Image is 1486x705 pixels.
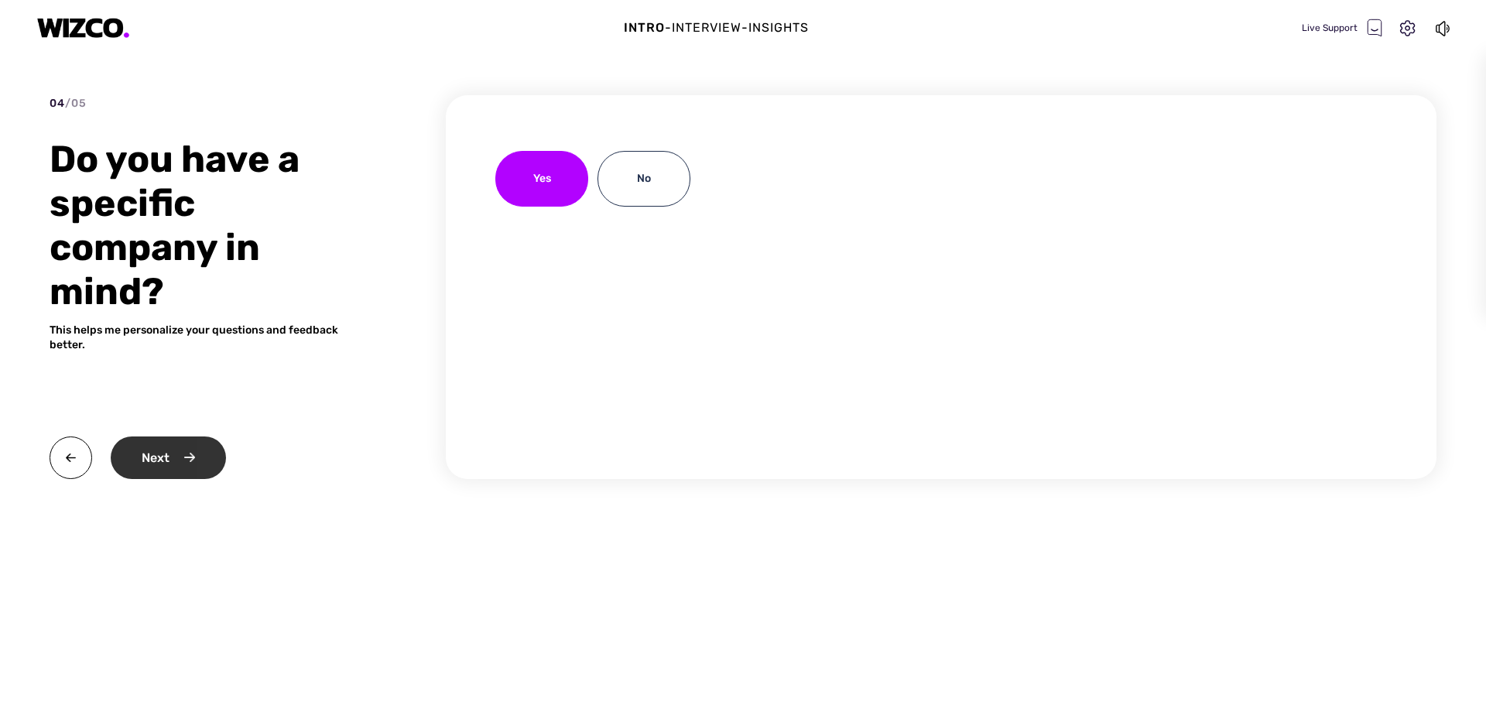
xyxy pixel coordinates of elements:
div: Yes [495,151,588,207]
div: Intro [624,19,665,37]
div: Interview [672,19,741,37]
img: logo [37,18,130,39]
div: 04 [50,95,87,111]
img: back [50,436,92,479]
div: Insights [748,19,809,37]
div: - [741,19,748,37]
div: - [665,19,672,37]
div: This helps me personalize your questions and feedback better. [50,323,375,352]
div: Live Support [1302,19,1382,37]
div: Do you have a specific company in mind? [50,137,375,313]
span: / 05 [65,97,87,110]
div: Next [111,436,226,479]
div: No [597,151,690,207]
